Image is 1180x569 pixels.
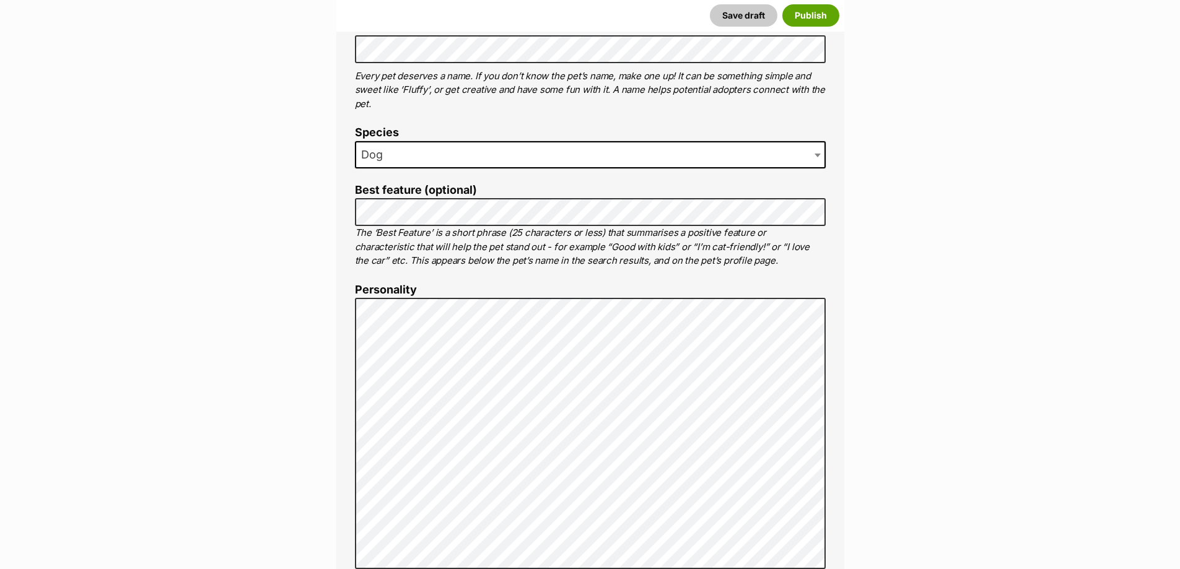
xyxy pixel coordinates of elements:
p: The ‘Best Feature’ is a short phrase (25 characters or less) that summarises a positive feature o... [355,226,826,268]
button: Save draft [710,4,777,27]
button: Publish [782,4,839,27]
span: Dog [356,146,395,163]
label: Personality [355,284,826,297]
p: Every pet deserves a name. If you don’t know the pet’s name, make one up! It can be something sim... [355,69,826,111]
label: Species [355,126,826,139]
span: Dog [355,141,826,168]
label: Best feature (optional) [355,184,826,197]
